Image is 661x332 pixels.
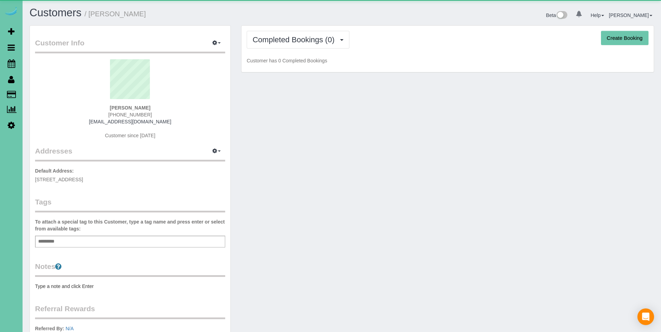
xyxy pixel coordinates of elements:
a: [PERSON_NAME] [609,12,652,18]
legend: Customer Info [35,38,225,53]
a: Customers [29,7,82,19]
legend: Tags [35,197,225,212]
button: Create Booking [601,31,649,45]
a: [EMAIL_ADDRESS][DOMAIN_NAME] [89,119,171,124]
button: Completed Bookings (0) [247,31,349,49]
pre: Type a note and click Enter [35,283,225,290]
legend: Referral Rewards [35,304,225,319]
span: [STREET_ADDRESS] [35,177,83,182]
span: Customer since [DATE] [105,133,155,138]
p: Customer has 0 Completed Bookings [247,57,649,64]
img: Automaid Logo [4,7,18,17]
img: New interface [556,11,567,20]
legend: Notes [35,261,225,277]
label: Referred By: [35,325,64,332]
a: Help [591,12,604,18]
small: / [PERSON_NAME] [85,10,146,18]
a: N/A [66,326,74,331]
span: Completed Bookings (0) [253,35,338,44]
strong: [PERSON_NAME] [110,105,150,111]
div: Open Intercom Messenger [637,308,654,325]
label: To attach a special tag to this Customer, type a tag name and press enter or select from availabl... [35,218,225,232]
label: Default Address: [35,167,74,174]
span: [PHONE_NUMBER] [108,112,152,117]
a: Beta [546,12,568,18]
